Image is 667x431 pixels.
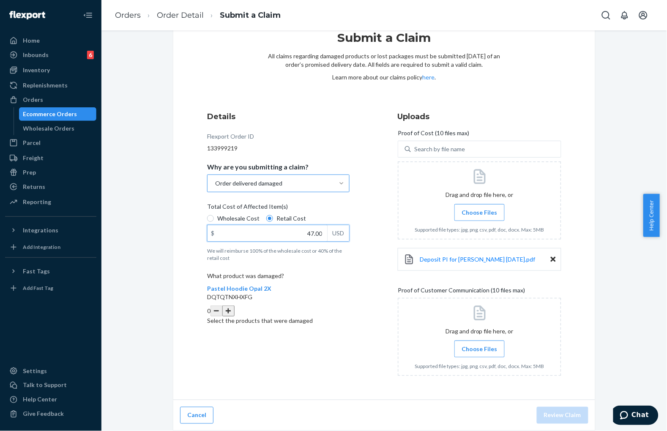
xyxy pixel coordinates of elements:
[207,111,350,122] h3: Details
[215,179,282,188] div: Order delivered damaged
[5,393,96,406] a: Help Center
[23,168,36,177] div: Prep
[23,154,44,162] div: Freight
[598,7,615,24] button: Open Search Box
[23,81,68,90] div: Replenishments
[207,163,309,171] p: Why are you submitting a claim?
[414,145,465,153] div: Search by file name
[23,226,58,235] div: Integrations
[115,11,141,20] a: Orders
[462,208,498,217] span: Choose Files
[537,407,588,424] button: Review Claim
[5,379,96,392] button: Talk to Support
[5,63,96,77] a: Inventory
[327,225,349,241] div: USD
[23,410,64,418] div: Give Feedback
[616,7,633,24] button: Open notifications
[23,198,51,206] div: Reporting
[462,345,498,353] span: Choose Files
[23,381,67,390] div: Talk to Support
[5,240,96,254] a: Add Integration
[23,124,75,133] div: Wholesale Orders
[23,51,49,59] div: Inbounds
[23,267,50,276] div: Fast Tags
[5,265,96,278] button: Fast Tags
[398,129,469,141] span: Proof of Cost (10 files max)
[398,286,525,298] span: Proof of Customer Communication (10 files max)
[9,11,45,19] img: Flexport logo
[420,255,536,264] a: Deposit PI for [PERSON_NAME] [DATE].pdf
[19,122,97,135] a: Wholesale Orders
[23,243,60,251] div: Add Integration
[23,183,45,191] div: Returns
[23,95,43,104] div: Orders
[5,224,96,237] button: Integrations
[5,136,96,150] a: Parcel
[5,166,96,179] a: Prep
[79,7,96,24] button: Close Navigation
[207,285,271,292] span: Pastel Hoodie Opal 2X
[207,293,350,301] p: DQTQTNXHXFG
[220,11,281,20] a: Submit a Claim
[423,74,435,81] a: here
[207,316,350,325] p: Select the products that were damaged
[207,144,350,153] div: 133999219
[276,214,306,223] span: Retail Cost
[207,247,350,262] p: We will reimburse 100% of the wholesale cost or 40% of the retail cost
[398,111,561,122] h3: Uploads
[87,51,94,59] div: 6
[5,195,96,209] a: Reporting
[5,48,96,62] a: Inbounds6
[207,215,214,222] input: Wholesale Cost
[5,407,96,421] button: Give Feedback
[5,364,96,378] a: Settings
[5,151,96,165] a: Freight
[5,34,96,47] a: Home
[180,407,213,424] button: Cancel
[5,79,96,92] a: Replenishments
[23,367,47,375] div: Settings
[268,30,500,52] h1: Submit a Claim
[23,284,53,292] div: Add Fast Tag
[23,110,77,118] div: Ecommerce Orders
[207,132,254,144] div: Flexport Order ID
[207,202,288,214] span: Total Cost of Affected Item(s)
[613,406,659,427] iframe: Opens a widget where you can chat to one of our agents
[23,139,41,147] div: Parcel
[268,73,500,82] p: Learn more about our claims policy .
[19,107,97,121] a: Ecommerce Orders
[208,225,218,241] div: $
[5,281,96,295] a: Add Fast Tag
[643,194,660,237] button: Help Center
[268,52,500,69] p: All claims regarding damaged products or lost packages must be submitted [DATE] of an order’s pro...
[207,306,350,316] div: 0
[217,214,260,223] span: Wholesale Cost
[420,256,536,263] span: Deposit PI for [PERSON_NAME] [DATE].pdf
[23,396,57,404] div: Help Center
[157,11,204,20] a: Order Detail
[635,7,652,24] button: Open account menu
[266,215,273,222] input: Retail Cost
[5,93,96,106] a: Orders
[208,225,327,241] input: $USD
[23,66,50,74] div: Inventory
[108,3,287,28] ol: breadcrumbs
[207,272,350,280] p: What product was damaged?
[5,180,96,194] a: Returns
[23,36,40,45] div: Home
